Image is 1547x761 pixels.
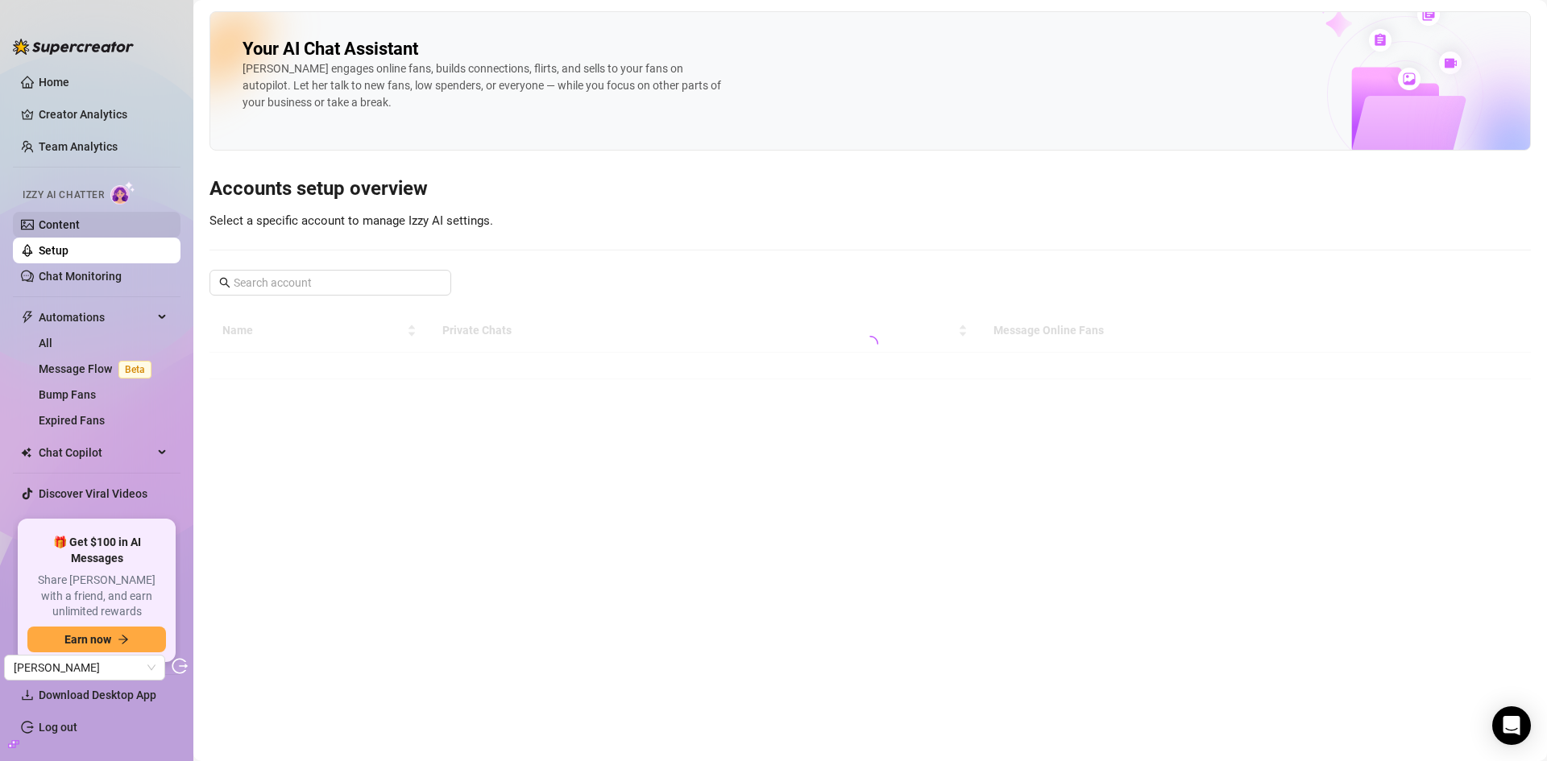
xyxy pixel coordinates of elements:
[39,362,158,375] a: Message FlowBeta
[8,738,19,750] span: build
[243,38,418,60] h2: Your AI Chat Assistant
[110,181,135,205] img: AI Chatter
[219,277,230,288] span: search
[1492,706,1531,745] div: Open Intercom Messenger
[39,689,156,701] span: Download Desktop App
[27,573,166,620] span: Share [PERSON_NAME] with a friend, and earn unlimited rewards
[39,388,96,401] a: Bump Fans
[39,244,68,257] a: Setup
[862,336,878,352] span: loading
[14,656,156,680] span: Jake
[39,76,69,89] a: Home
[39,140,118,153] a: Team Analytics
[64,633,111,646] span: Earn now
[118,634,129,645] span: arrow-right
[39,304,153,330] span: Automations
[172,658,188,674] span: logout
[21,311,34,324] span: thunderbolt
[39,487,147,500] a: Discover Viral Videos
[39,101,168,127] a: Creator Analytics
[39,270,122,283] a: Chat Monitoring
[209,213,493,228] span: Select a specific account to manage Izzy AI settings.
[39,440,153,465] span: Chat Copilot
[39,337,52,349] a: All
[13,39,134,55] img: logo-BBDzfeDw.svg
[118,361,151,378] span: Beta
[21,447,31,458] img: Chat Copilot
[21,689,34,701] span: download
[39,414,105,427] a: Expired Fans
[23,188,104,203] span: Izzy AI Chatter
[27,535,166,566] span: 🎁 Get $100 in AI Messages
[39,721,77,734] a: Log out
[39,218,80,231] a: Content
[234,274,429,292] input: Search account
[27,627,166,652] button: Earn nowarrow-right
[209,176,1531,202] h3: Accounts setup overview
[243,60,726,111] div: [PERSON_NAME] engages online fans, builds connections, flirts, and sells to your fans on autopilo...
